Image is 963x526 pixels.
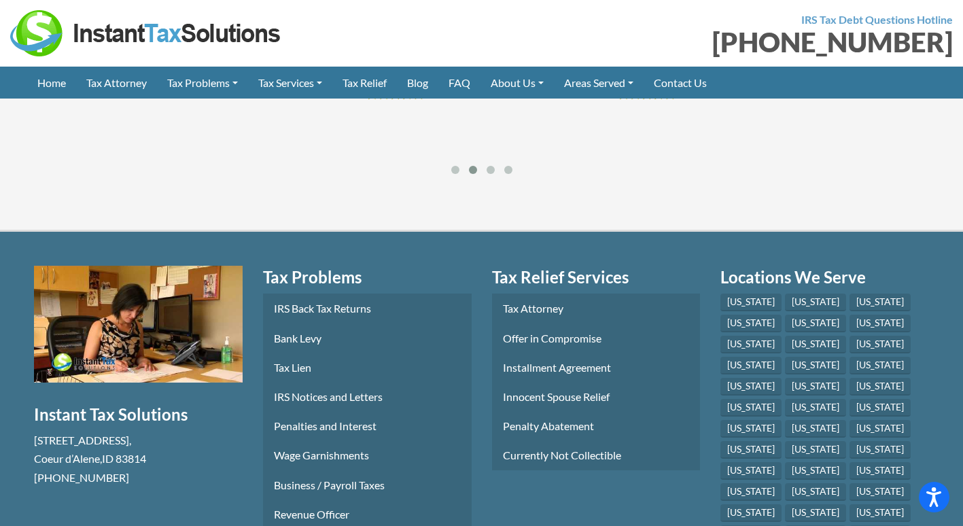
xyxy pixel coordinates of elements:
a: [US_STATE] [850,315,911,332]
a: Contact Us [644,67,717,99]
img: Instant Tax Solutions Logo [10,10,282,56]
a: [US_STATE] [850,399,911,417]
a: [US_STATE] [850,441,911,459]
a: [US_STATE] [720,315,782,332]
a: [US_STATE] [785,462,846,480]
a: Bank Levy [263,323,472,353]
a: [US_STATE] [850,294,911,311]
a: [US_STATE] [785,399,846,417]
a: FAQ [438,67,480,99]
a: Tax Problems [157,67,248,99]
a: Wage Garnishments [263,440,472,470]
a: [US_STATE] [850,336,911,353]
span: 83814 [116,452,146,465]
a: [US_STATE] [850,504,911,522]
a: [US_STATE] [785,336,846,353]
a: [US_STATE] [785,357,846,374]
a: Tax Attorney [76,67,157,99]
a: Instant Tax Solutions Logo [10,25,282,38]
div: , , [34,431,243,468]
a: Areas Served [554,67,644,99]
a: Tax Lien [263,353,472,382]
a: [US_STATE] [850,357,911,374]
button: Play Youtube video [34,266,243,383]
a: [US_STATE] [785,315,846,332]
strong: IRS Tax Debt Questions Hotline [801,13,953,26]
a: Locations We Serve [720,266,929,289]
span: [PHONE_NUMBER] [34,471,129,484]
a: [US_STATE] [785,294,846,311]
a: Blog [397,67,438,99]
a: [US_STATE] [720,420,782,438]
a: About Us [480,67,554,99]
a: Tax Services [248,67,332,99]
a: [US_STATE] [720,336,782,353]
a: [US_STATE] [785,378,846,396]
a: [US_STATE] [850,378,911,396]
a: Penalties and Interest [263,411,472,440]
a: Tax Attorney [492,294,701,323]
a: [US_STATE] [720,399,782,417]
a: Offer in Compromise [492,323,701,353]
a: [US_STATE] [720,294,782,311]
a: [US_STATE] [850,420,911,438]
a: [US_STATE] [785,441,846,459]
a: [US_STATE] [720,483,782,501]
a: IRS Back Tax Returns [263,294,472,323]
a: Home [27,67,76,99]
a: [US_STATE] [720,441,782,459]
a: [US_STATE] [720,378,782,396]
a: Installment Agreement [492,353,701,382]
a: Business / Payroll Taxes [263,470,472,499]
a: Penalty Abatement [492,411,701,440]
a: [US_STATE] [850,483,911,501]
a: Tax Relief [332,67,397,99]
a: [US_STATE] [850,462,911,480]
a: [US_STATE] [720,462,782,480]
a: Tax Relief Services [492,266,701,289]
a: Innocent Spouse Relief [492,382,701,411]
a: Tax Problems [263,266,472,289]
span: [STREET_ADDRESS] [34,434,129,446]
a: [US_STATE] [785,420,846,438]
a: [US_STATE] [720,504,782,522]
a: IRS Notices and Letters [263,382,472,411]
a: Currently Not Collectible [492,440,701,470]
a: [US_STATE] [785,483,846,501]
div: [PHONE_NUMBER] [492,29,953,56]
h4: Instant Tax Solutions [34,403,243,426]
span: ID [102,452,113,465]
a: [US_STATE] [785,504,846,522]
a: [US_STATE] [720,357,782,374]
span: Coeur d’Alene [34,452,100,465]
